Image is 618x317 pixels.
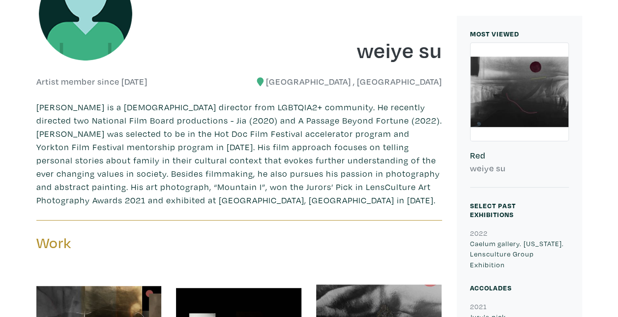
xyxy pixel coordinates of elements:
[36,234,232,253] h3: Work
[470,150,569,161] h6: Red
[470,201,516,219] small: Select Past Exhibitions
[470,29,519,38] small: MOST VIEWED
[470,283,512,292] small: Accolades
[246,36,442,63] h1: weiye su
[36,76,147,87] h6: Artist member since [DATE]
[470,302,487,311] small: 2021
[470,228,488,238] small: 2022
[36,100,442,207] p: [PERSON_NAME] is a [DEMOGRAPHIC_DATA] director from LGBTQIA2+ community. He recently directed two...
[470,163,569,174] h6: weiye su
[470,238,569,270] p: Caelum gallery. [US_STATE]. Lensculture Group Exhibition
[246,76,442,87] h6: [GEOGRAPHIC_DATA] , [GEOGRAPHIC_DATA]
[470,42,569,188] a: Red weiye su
